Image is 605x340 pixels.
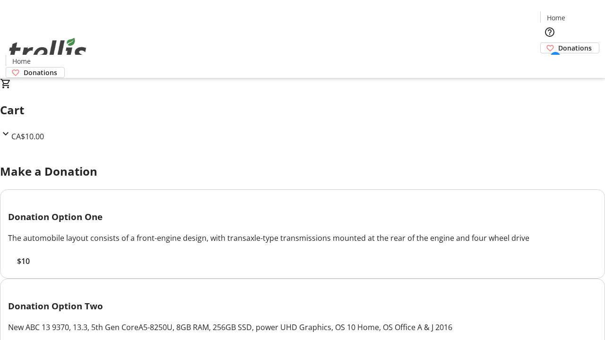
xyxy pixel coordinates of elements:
[24,68,57,77] span: Donations
[8,255,38,267] button: $10
[6,67,65,78] a: Donations
[541,13,571,23] a: Home
[558,43,592,53] span: Donations
[540,23,559,42] button: Help
[8,322,597,333] div: New ABC 13 9370, 13.3, 5th Gen CoreA5-8250U, 8GB RAM, 256GB SSD, power UHD Graphics, OS 10 Home, ...
[8,299,597,313] h3: Donation Option Two
[8,210,597,223] h3: Donation Option One
[12,56,31,66] span: Home
[547,13,565,23] span: Home
[11,131,44,142] span: CA$10.00
[540,53,559,72] button: Cart
[6,56,36,66] a: Home
[8,232,597,244] div: The automobile layout consists of a front-engine design, with transaxle-type transmissions mounte...
[540,42,599,53] a: Donations
[6,27,90,75] img: Orient E2E Organization AshOsQzoDu's Logo
[17,255,30,267] span: $10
